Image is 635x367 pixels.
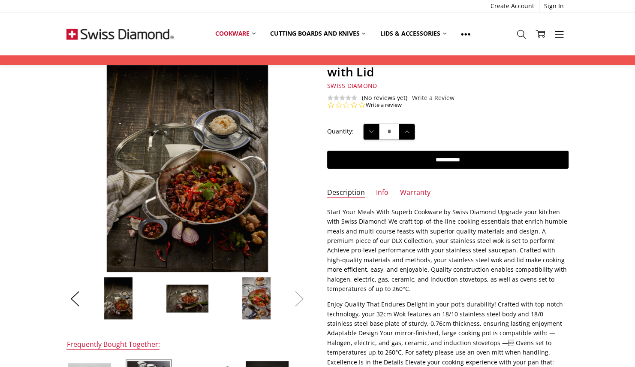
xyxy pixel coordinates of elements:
[376,188,388,198] a: Info
[327,82,377,90] span: Swiss Diamond
[66,286,84,312] button: Previous
[166,284,209,313] img: Premium Steel Induction DLX 32cm Wok with Lid
[263,24,373,43] a: Cutting boards and knives
[366,101,402,109] a: Write a review
[104,277,133,320] img: Premium Steel Induction DLX 32cm Wok with Lid
[400,188,430,198] a: Warranty
[327,207,569,294] p: Start Your Meals With Superb Cookware by Swiss Diamond Upgrade your kitchen with Swiss Diamond! W...
[242,277,271,320] img: Premium Steel Induction DLX 32cm Wok with Lid
[454,24,478,43] a: Show All
[66,12,174,55] img: Free Shipping On Every Order
[327,49,569,79] h1: Premium Steel Induction DLX 32cm Wok with Lid
[66,340,160,350] div: Frequently Bought Together:
[208,24,263,43] a: Cookware
[327,127,354,136] label: Quantity:
[373,24,453,43] a: Lids & Accessories
[362,94,407,101] span: (No reviews yet)
[291,286,308,312] button: Next
[412,94,454,101] a: Write a Review
[327,188,365,198] a: Description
